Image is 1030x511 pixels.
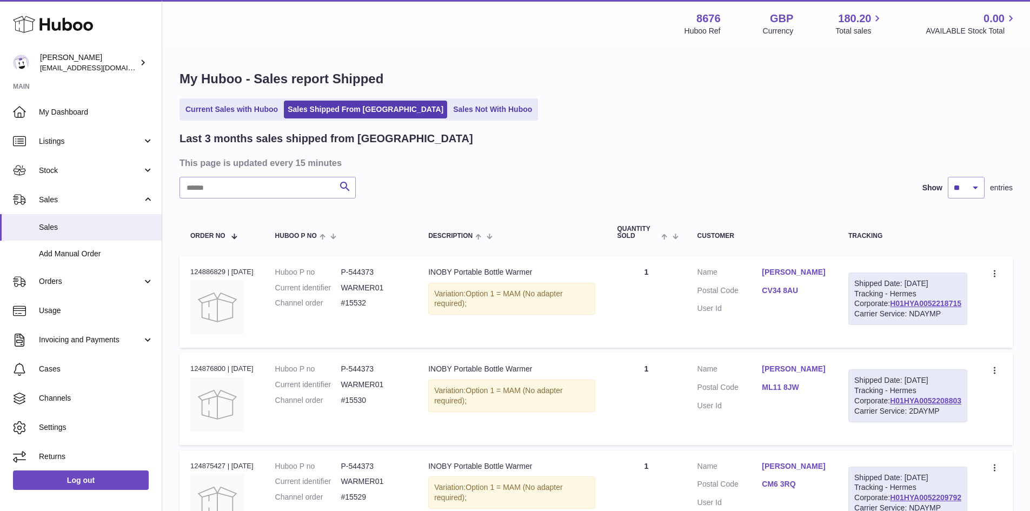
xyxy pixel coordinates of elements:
[697,286,762,298] dt: Postal Code
[39,335,142,345] span: Invoicing and Payments
[39,107,154,117] span: My Dashboard
[838,11,871,26] span: 180.20
[697,401,762,411] dt: User Id
[13,470,149,490] a: Log out
[275,233,317,240] span: Huboo P no
[341,267,407,277] dd: P-544373
[39,136,142,147] span: Listings
[762,461,827,472] a: [PERSON_NAME]
[770,11,793,26] strong: GBP
[341,476,407,487] dd: WARMER01
[449,101,536,118] a: Sales Not With Huboo
[848,369,967,422] div: Tracking - Hermes Corporate:
[606,353,686,444] td: 1
[854,375,961,386] div: Shipped Date: [DATE]
[275,380,341,390] dt: Current identifier
[428,476,595,509] div: Variation:
[434,289,562,308] span: Option 1 = MAM (No adapter required);
[763,26,794,36] div: Currency
[428,461,595,472] div: INOBY Portable Bottle Warmer
[190,267,254,277] div: 124886829 | [DATE]
[685,26,721,36] div: Huboo Ref
[190,280,244,334] img: no-photo.jpg
[848,233,967,240] div: Tracking
[762,479,827,489] a: CM6 3RQ
[39,452,154,462] span: Returns
[697,382,762,395] dt: Postal Code
[762,267,827,277] a: [PERSON_NAME]
[697,267,762,280] dt: Name
[697,479,762,492] dt: Postal Code
[696,11,721,26] strong: 8676
[341,298,407,308] dd: #15532
[180,131,473,146] h2: Last 3 months sales shipped from [GEOGRAPHIC_DATA]
[284,101,447,118] a: Sales Shipped From [GEOGRAPHIC_DATA]
[428,380,595,412] div: Variation:
[39,364,154,374] span: Cases
[180,157,1010,169] h3: This page is updated every 15 minutes
[854,473,961,483] div: Shipped Date: [DATE]
[762,286,827,296] a: CV34 8AU
[275,283,341,293] dt: Current identifier
[341,283,407,293] dd: WARMER01
[341,395,407,406] dd: #15530
[762,382,827,393] a: ML11 8JW
[926,26,1017,36] span: AVAILABLE Stock Total
[984,11,1005,26] span: 0.00
[890,493,961,502] a: H01HYA0052209792
[762,364,827,374] a: [PERSON_NAME]
[275,492,341,502] dt: Channel order
[854,406,961,416] div: Carrier Service: 2DAYMP
[40,52,137,73] div: [PERSON_NAME]
[39,276,142,287] span: Orders
[428,364,595,374] div: INOBY Portable Bottle Warmer
[275,298,341,308] dt: Channel order
[890,396,961,405] a: H01HYA0052208803
[428,283,595,315] div: Variation:
[190,233,225,240] span: Order No
[848,273,967,326] div: Tracking - Hermes Corporate:
[617,225,659,240] span: Quantity Sold
[180,70,1013,88] h1: My Huboo - Sales report Shipped
[697,303,762,314] dt: User Id
[697,497,762,508] dt: User Id
[275,395,341,406] dt: Channel order
[926,11,1017,36] a: 0.00 AVAILABLE Stock Total
[428,267,595,277] div: INOBY Portable Bottle Warmer
[190,364,254,374] div: 124876800 | [DATE]
[990,183,1013,193] span: entries
[434,386,562,405] span: Option 1 = MAM (No adapter required);
[854,278,961,289] div: Shipped Date: [DATE]
[39,165,142,176] span: Stock
[39,422,154,433] span: Settings
[341,364,407,374] dd: P-544373
[854,309,961,319] div: Carrier Service: NDAYMP
[275,461,341,472] dt: Huboo P no
[922,183,942,193] label: Show
[890,299,961,308] a: H01HYA0052218715
[275,476,341,487] dt: Current identifier
[39,393,154,403] span: Channels
[39,306,154,316] span: Usage
[835,11,883,36] a: 180.20 Total sales
[341,380,407,390] dd: WARMER01
[190,377,244,432] img: no-photo.jpg
[275,364,341,374] dt: Huboo P no
[275,267,341,277] dt: Huboo P no
[697,233,827,240] div: Customer
[39,222,154,233] span: Sales
[40,63,159,72] span: [EMAIL_ADDRESS][DOMAIN_NAME]
[39,195,142,205] span: Sales
[182,101,282,118] a: Current Sales with Huboo
[606,256,686,348] td: 1
[697,461,762,474] dt: Name
[428,233,473,240] span: Description
[434,483,562,502] span: Option 1 = MAM (No adapter required);
[13,55,29,71] img: internalAdmin-8676@internal.huboo.com
[341,492,407,502] dd: #15529
[39,249,154,259] span: Add Manual Order
[190,461,254,471] div: 124875427 | [DATE]
[697,364,762,377] dt: Name
[341,461,407,472] dd: P-544373
[835,26,883,36] span: Total sales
